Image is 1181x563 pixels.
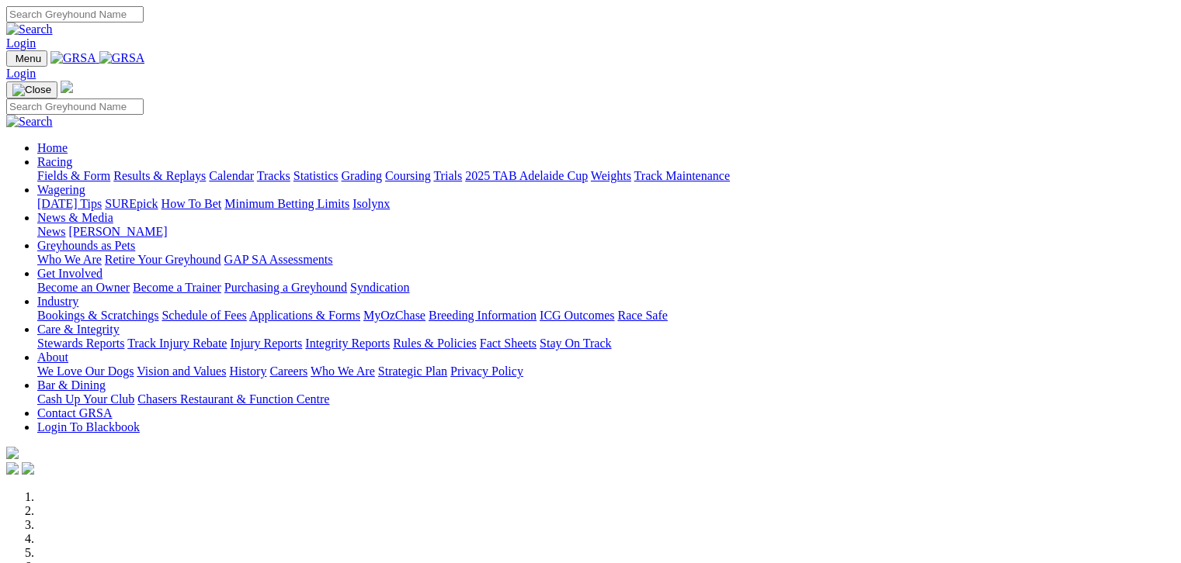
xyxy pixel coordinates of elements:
a: Home [37,141,68,154]
a: Who We Are [311,364,375,378]
a: Racing [37,155,72,168]
a: Tracks [257,169,290,182]
a: Chasers Restaurant & Function Centre [137,392,329,406]
a: Cash Up Your Club [37,392,134,406]
a: Greyhounds as Pets [37,239,135,252]
div: Care & Integrity [37,337,1175,351]
a: [PERSON_NAME] [68,225,167,238]
img: GRSA [50,51,96,65]
a: Privacy Policy [450,364,523,378]
a: Bar & Dining [37,378,106,392]
a: Statistics [294,169,339,182]
a: News & Media [37,211,113,224]
a: About [37,351,68,364]
a: Schedule of Fees [162,309,246,322]
a: Calendar [209,169,254,182]
div: Industry [37,309,1175,323]
a: Login To Blackbook [37,420,140,433]
a: GAP SA Assessments [224,253,333,266]
div: Get Involved [37,281,1175,295]
div: Wagering [37,197,1175,211]
a: Syndication [350,281,409,294]
input: Search [6,6,144,22]
div: Greyhounds as Pets [37,253,1175,267]
a: MyOzChase [363,309,426,322]
a: Applications & Forms [249,309,360,322]
a: Retire Your Greyhound [105,253,221,266]
a: Fields & Form [37,169,110,182]
a: We Love Our Dogs [37,364,134,378]
a: Breeding Information [429,309,537,322]
a: Become an Owner [37,281,130,294]
a: ICG Outcomes [540,309,614,322]
a: 2025 TAB Adelaide Cup [465,169,588,182]
div: Racing [37,169,1175,183]
a: Purchasing a Greyhound [224,281,347,294]
a: Contact GRSA [37,406,112,420]
a: Bookings & Scratchings [37,309,158,322]
button: Toggle navigation [6,81,57,98]
a: Rules & Policies [393,337,477,350]
div: News & Media [37,225,1175,239]
a: Careers [269,364,307,378]
a: Care & Integrity [37,323,120,336]
a: Isolynx [353,197,390,210]
a: Coursing [385,169,431,182]
a: Stewards Reports [37,337,124,350]
img: Close [12,84,51,96]
a: How To Bet [162,197,222,210]
a: Injury Reports [230,337,302,350]
a: Industry [37,295,78,308]
img: logo-grsa-white.png [6,447,19,459]
a: News [37,225,65,238]
span: Menu [16,53,41,64]
a: Vision and Values [137,364,226,378]
a: Wagering [37,183,85,196]
img: twitter.svg [22,462,34,475]
a: Who We Are [37,253,102,266]
button: Toggle navigation [6,50,47,67]
a: [DATE] Tips [37,197,102,210]
a: Login [6,36,36,50]
img: Search [6,22,53,36]
img: GRSA [99,51,145,65]
a: Track Injury Rebate [127,337,227,350]
a: Get Involved [37,267,102,280]
a: SUREpick [105,197,158,210]
a: Fact Sheets [480,337,537,350]
a: Race Safe [617,309,667,322]
input: Search [6,98,144,115]
a: History [229,364,266,378]
a: Strategic Plan [378,364,447,378]
a: Weights [591,169,631,182]
a: Become a Trainer [133,281,221,294]
a: Trials [433,169,462,182]
a: Track Maintenance [634,169,730,182]
a: Grading [342,169,382,182]
img: facebook.svg [6,462,19,475]
img: Search [6,115,53,129]
div: Bar & Dining [37,392,1175,406]
a: Integrity Reports [305,337,390,350]
div: About [37,364,1175,378]
img: logo-grsa-white.png [61,81,73,93]
a: Login [6,67,36,80]
a: Results & Replays [113,169,206,182]
a: Stay On Track [540,337,611,350]
a: Minimum Betting Limits [224,197,349,210]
